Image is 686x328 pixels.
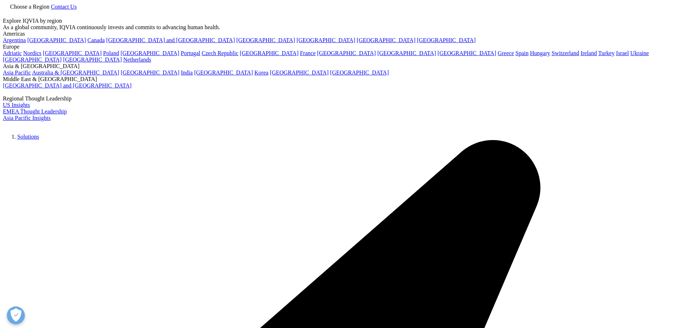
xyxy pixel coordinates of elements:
a: [GEOGRAPHIC_DATA] [43,50,102,56]
a: [GEOGRAPHIC_DATA] [438,50,496,56]
a: [GEOGRAPHIC_DATA] [27,37,86,43]
div: Europe [3,44,683,50]
a: Contact Us [51,4,77,10]
div: Asia & [GEOGRAPHIC_DATA] [3,63,683,69]
a: Spain [515,50,528,56]
a: Israel [616,50,629,56]
div: As a global community, IQVIA continuously invests and commits to advancing human health. [3,24,683,31]
a: Poland [103,50,119,56]
a: [GEOGRAPHIC_DATA] [417,37,476,43]
a: Netherlands [123,57,151,63]
a: [GEOGRAPHIC_DATA] [270,69,328,76]
a: [GEOGRAPHIC_DATA] [121,69,179,76]
a: Portugal [181,50,200,56]
a: Asia Pacific Insights [3,115,50,121]
a: Korea [254,69,268,76]
a: [GEOGRAPHIC_DATA] [317,50,376,56]
a: [GEOGRAPHIC_DATA] [236,37,295,43]
span: Choose a Region [10,4,49,10]
a: Asia Pacific [3,69,31,76]
a: [GEOGRAPHIC_DATA] [240,50,299,56]
button: Open Preferences [7,306,25,324]
div: Americas [3,31,683,37]
a: [GEOGRAPHIC_DATA] [330,69,389,76]
a: [GEOGRAPHIC_DATA] [296,37,355,43]
a: Argentina [3,37,26,43]
a: Solutions [17,134,39,140]
div: Regional Thought Leadership [3,95,683,102]
a: Greece [498,50,514,56]
a: Ukraine [630,50,649,56]
a: [GEOGRAPHIC_DATA] [63,57,122,63]
a: Ireland [580,50,597,56]
a: Switzerland [552,50,579,56]
a: [GEOGRAPHIC_DATA] [3,57,62,63]
div: Middle East & [GEOGRAPHIC_DATA] [3,76,683,82]
a: [GEOGRAPHIC_DATA] and [GEOGRAPHIC_DATA] [106,37,235,43]
a: Australia & [GEOGRAPHIC_DATA] [32,69,119,76]
a: [GEOGRAPHIC_DATA] and [GEOGRAPHIC_DATA] [3,82,131,89]
div: Explore IQVIA by region [3,18,683,24]
a: Czech Republic [202,50,238,56]
a: Adriatic [3,50,22,56]
a: France [300,50,316,56]
a: Hungary [530,50,550,56]
a: [GEOGRAPHIC_DATA] [121,50,179,56]
a: EMEA Thought Leadership [3,108,67,114]
a: [GEOGRAPHIC_DATA] [357,37,416,43]
a: Nordics [23,50,41,56]
a: Turkey [598,50,615,56]
a: [GEOGRAPHIC_DATA] [377,50,436,56]
a: India [181,69,193,76]
a: Canada [88,37,105,43]
a: US Insights [3,102,30,108]
a: [GEOGRAPHIC_DATA] [194,69,253,76]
